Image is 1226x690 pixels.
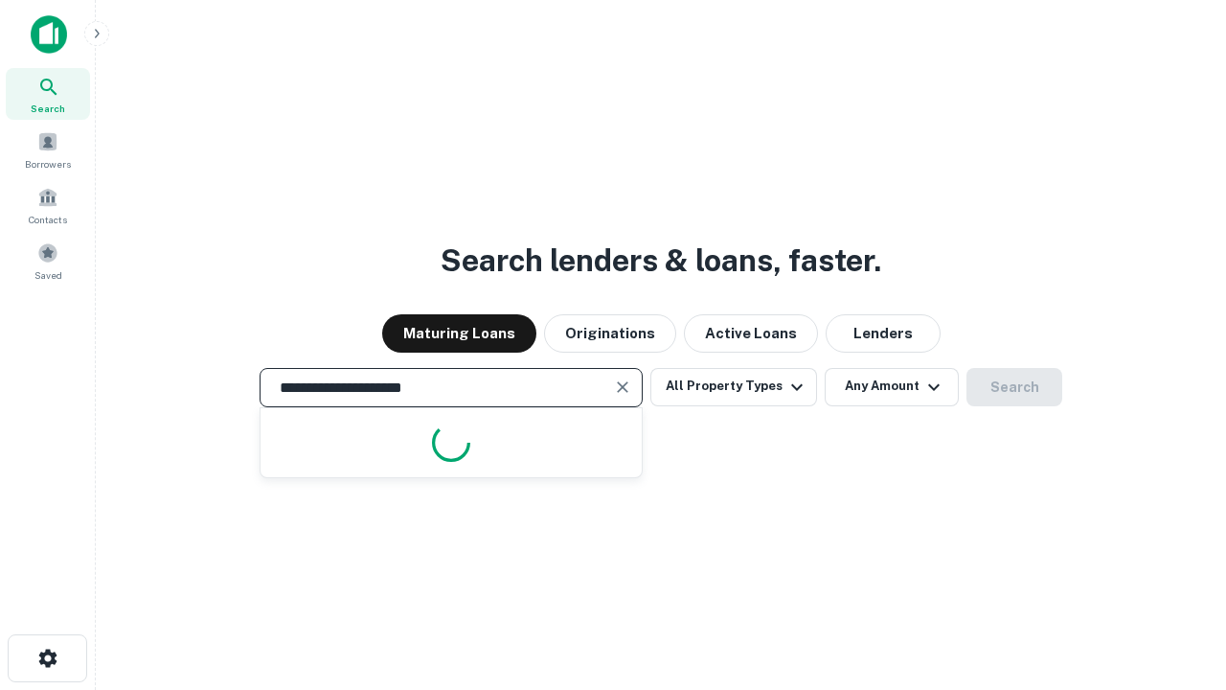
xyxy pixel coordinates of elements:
[25,156,71,172] span: Borrowers
[6,68,90,120] a: Search
[6,124,90,175] a: Borrowers
[684,314,818,353] button: Active Loans
[441,238,881,284] h3: Search lenders & loans, faster.
[34,267,62,283] span: Saved
[826,314,941,353] button: Lenders
[1130,537,1226,629] iframe: Chat Widget
[609,374,636,401] button: Clear
[31,101,65,116] span: Search
[29,212,67,227] span: Contacts
[825,368,959,406] button: Any Amount
[6,179,90,231] a: Contacts
[544,314,676,353] button: Originations
[31,15,67,54] img: capitalize-icon.png
[382,314,536,353] button: Maturing Loans
[650,368,817,406] button: All Property Types
[6,235,90,287] a: Saved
